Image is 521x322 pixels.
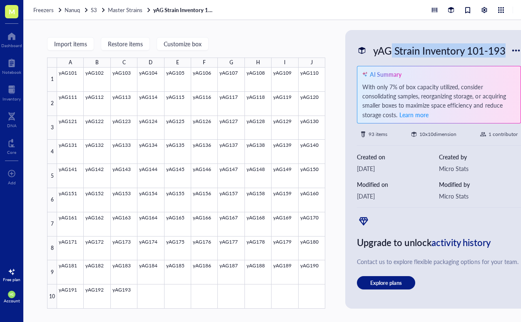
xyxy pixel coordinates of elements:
[65,6,89,14] a: Nanuq
[431,236,491,249] span: activity history
[33,6,54,14] span: Freezers
[4,298,20,303] div: Account
[439,180,521,189] div: Modified by
[7,123,17,128] div: DNA
[357,276,415,289] button: Explore plans
[8,180,16,185] div: Add
[69,58,72,68] div: A
[357,234,521,250] div: Upgrade to unlock
[7,110,17,128] a: DNA
[357,276,521,289] a: Explore plans
[47,236,57,261] div: 8
[153,6,216,14] a: yAG Strain Inventory 101-193
[47,92,57,116] div: 2
[311,58,313,68] div: J
[2,96,21,101] div: Inventory
[176,58,179,68] div: E
[108,40,143,47] span: Restore items
[370,70,401,79] div: AI Summary
[47,116,57,140] div: 3
[439,152,521,161] div: Created by
[101,37,150,50] button: Restore items
[203,58,206,68] div: F
[3,277,20,282] div: Free plan
[357,152,439,161] div: Created on
[47,284,57,309] div: 10
[47,164,57,188] div: 5
[369,130,387,138] div: 93 items
[47,212,57,236] div: 7
[91,6,152,14] a: S3Master Strains
[399,111,429,119] span: Learn more
[439,164,521,173] div: Micro Stats
[47,68,57,92] div: 1
[419,130,456,138] div: 10 x 10 dimension
[2,83,21,101] a: Inventory
[47,188,57,212] div: 6
[7,136,16,155] a: Core
[9,6,15,17] span: M
[2,70,21,75] div: Notebook
[10,293,13,296] span: MS
[91,6,97,14] span: S3
[47,260,57,284] div: 9
[357,164,439,173] div: [DATE]
[65,6,80,14] span: Nanuq
[362,82,516,120] div: With only 7% of box capacity utilized, consider consolidating samples, reorganizing storage, or a...
[33,6,63,14] a: Freezers
[229,58,233,68] div: G
[47,140,57,164] div: 4
[369,42,509,59] div: yAG Strain Inventory 101-193
[157,37,209,50] button: Customize box
[256,58,260,68] div: H
[1,43,22,48] div: Dashboard
[164,40,202,47] span: Customize box
[7,150,16,155] div: Core
[47,37,94,50] button: Import items
[95,58,99,68] div: B
[357,180,439,189] div: Modified on
[2,56,21,75] a: Notebook
[149,58,152,68] div: D
[370,279,402,287] span: Explore plans
[489,130,518,138] div: 1 contributor
[357,191,439,201] div: [DATE]
[439,191,521,201] div: Micro Stats
[399,110,429,120] button: Learn more
[108,6,142,14] span: Master Strains
[1,30,22,48] a: Dashboard
[357,257,521,266] div: Contact us to explore flexible packaging options for your team.
[122,58,126,68] div: C
[284,58,285,68] div: I
[54,40,87,47] span: Import items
